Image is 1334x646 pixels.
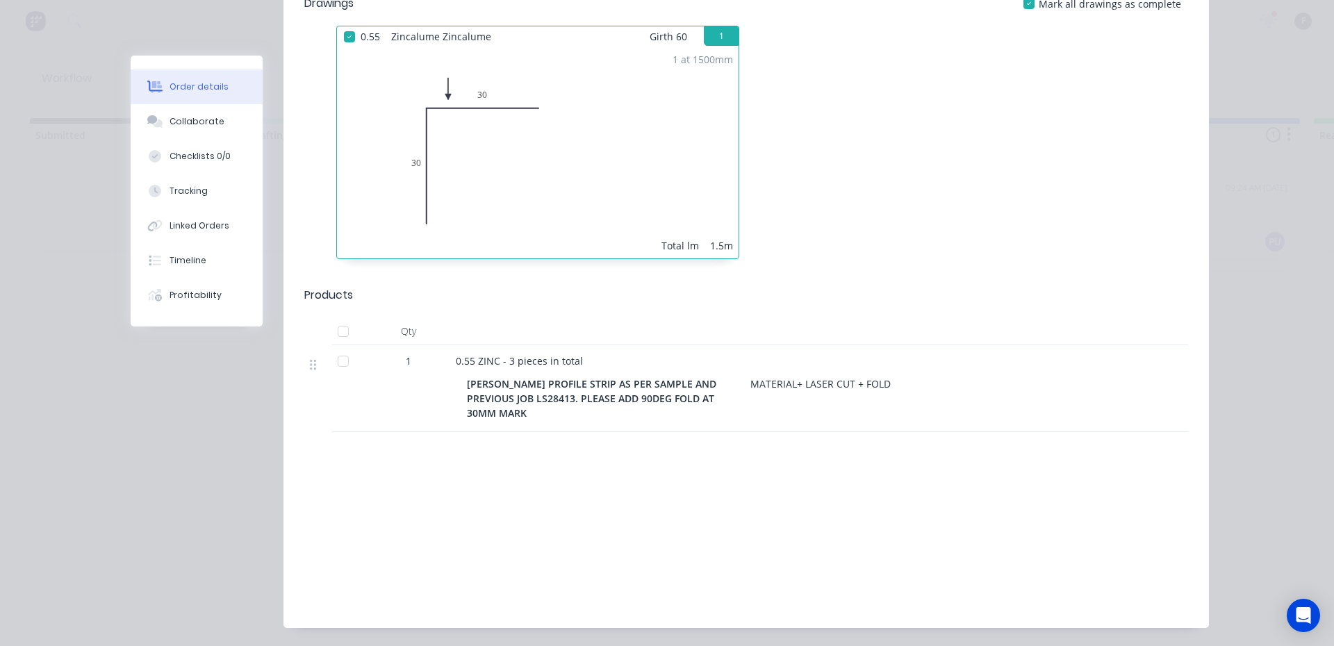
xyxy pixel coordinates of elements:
[170,289,222,301] div: Profitability
[131,139,263,174] button: Checklists 0/0
[131,208,263,243] button: Linked Orders
[367,317,450,345] div: Qty
[355,26,386,47] span: 0.55
[704,26,739,46] button: 1
[170,81,229,93] div: Order details
[661,238,699,253] div: Total lm
[673,52,733,67] div: 1 at 1500mm
[131,278,263,313] button: Profitability
[467,374,745,423] div: [PERSON_NAME] PROFILE STRIP AS PER SAMPLE AND PREVIOUS JOB LS28413. PLEASE ADD 90DEG FOLD AT 30MM...
[745,374,896,394] div: MATERIAL+ LASER CUT + FOLD
[131,243,263,278] button: Timeline
[170,254,206,267] div: Timeline
[170,150,231,163] div: Checklists 0/0
[406,354,411,368] span: 1
[131,174,263,208] button: Tracking
[650,26,687,47] span: Girth 60
[386,26,497,47] span: Zincalume Zincalume
[456,354,583,367] span: 0.55 ZINC - 3 pieces in total
[1287,599,1320,632] div: Open Intercom Messenger
[131,104,263,139] button: Collaborate
[304,287,353,304] div: Products
[170,185,208,197] div: Tracking
[710,238,733,253] div: 1.5m
[170,115,224,128] div: Collaborate
[131,69,263,104] button: Order details
[337,47,739,258] div: 030301 at 1500mmTotal lm1.5m
[170,220,229,232] div: Linked Orders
